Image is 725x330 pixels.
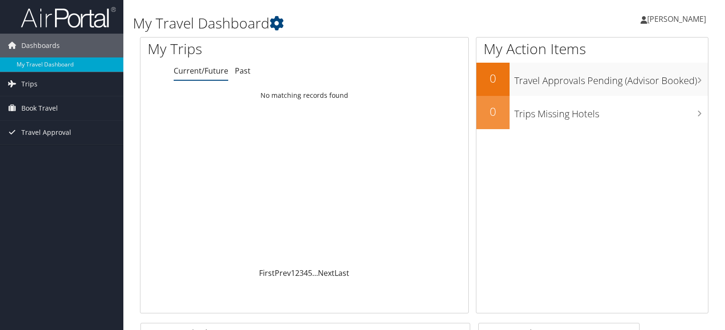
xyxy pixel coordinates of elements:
td: No matching records found [140,87,468,104]
a: Past [235,66,251,76]
a: 0Trips Missing Hotels [476,96,708,129]
a: 4 [304,268,308,278]
a: 1 [291,268,295,278]
span: Book Travel [21,96,58,120]
a: Current/Future [174,66,228,76]
span: Travel Approval [21,121,71,144]
a: Next [318,268,335,278]
h1: My Trips [148,39,325,59]
h3: Travel Approvals Pending (Advisor Booked) [514,69,708,87]
a: First [259,268,275,278]
span: … [312,268,318,278]
h1: My Action Items [476,39,708,59]
a: 0Travel Approvals Pending (Advisor Booked) [476,63,708,96]
a: Prev [275,268,291,278]
h2: 0 [476,70,510,86]
a: 5 [308,268,312,278]
a: 2 [295,268,299,278]
span: Trips [21,72,37,96]
a: Last [335,268,349,278]
h3: Trips Missing Hotels [514,103,708,121]
h2: 0 [476,104,510,120]
a: 3 [299,268,304,278]
span: [PERSON_NAME] [647,14,706,24]
img: airportal-logo.png [21,6,116,28]
a: [PERSON_NAME] [641,5,716,33]
h1: My Travel Dashboard [133,13,521,33]
span: Dashboards [21,34,60,57]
